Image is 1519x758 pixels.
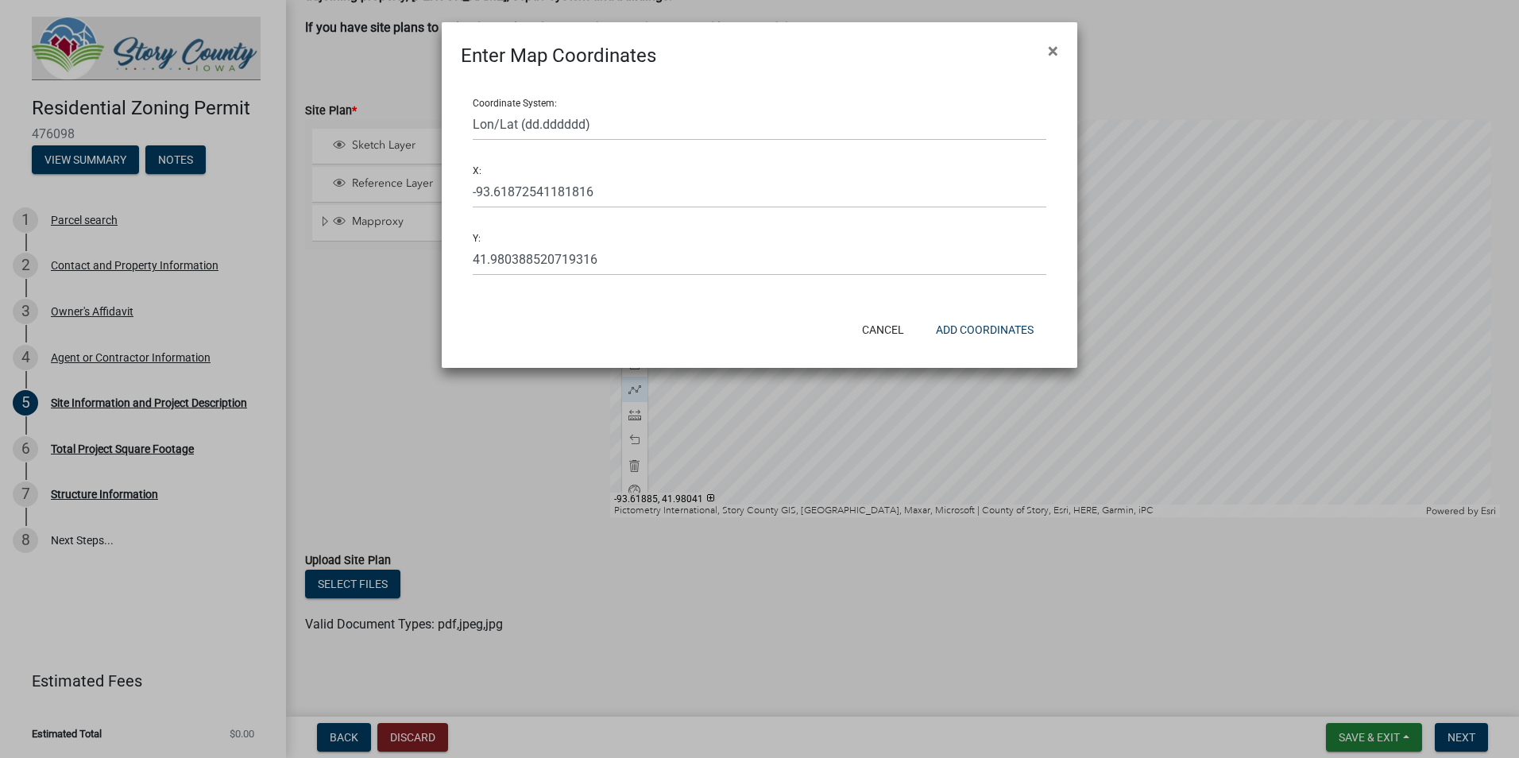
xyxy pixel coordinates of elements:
span: × [1048,40,1058,62]
button: Close [1035,29,1071,73]
select: Coordinate system [473,108,1046,141]
button: Add Coordinates [923,315,1046,344]
button: Cancel [849,315,917,344]
h4: Enter Map Coordinates [461,41,656,70]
